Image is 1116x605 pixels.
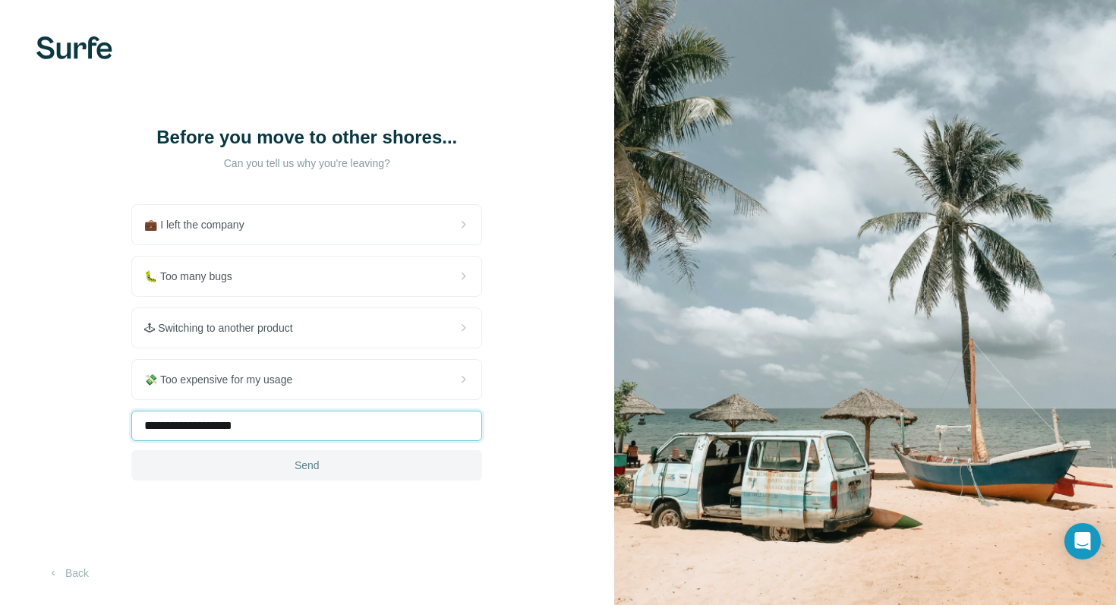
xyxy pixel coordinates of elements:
span: 🐛 Too many bugs [144,269,244,284]
span: 💸 Too expensive for my usage [144,372,304,387]
span: 🕹 Switching to another product [144,320,304,336]
div: Open Intercom Messenger [1064,523,1101,559]
p: Can you tell us why you're leaving? [155,156,459,171]
button: Back [36,559,99,587]
img: Surfe's logo [36,36,112,59]
h1: Before you move to other shores... [155,125,459,150]
span: Send [295,458,320,473]
span: 💼 I left the company [144,217,256,232]
button: Send [131,450,482,481]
